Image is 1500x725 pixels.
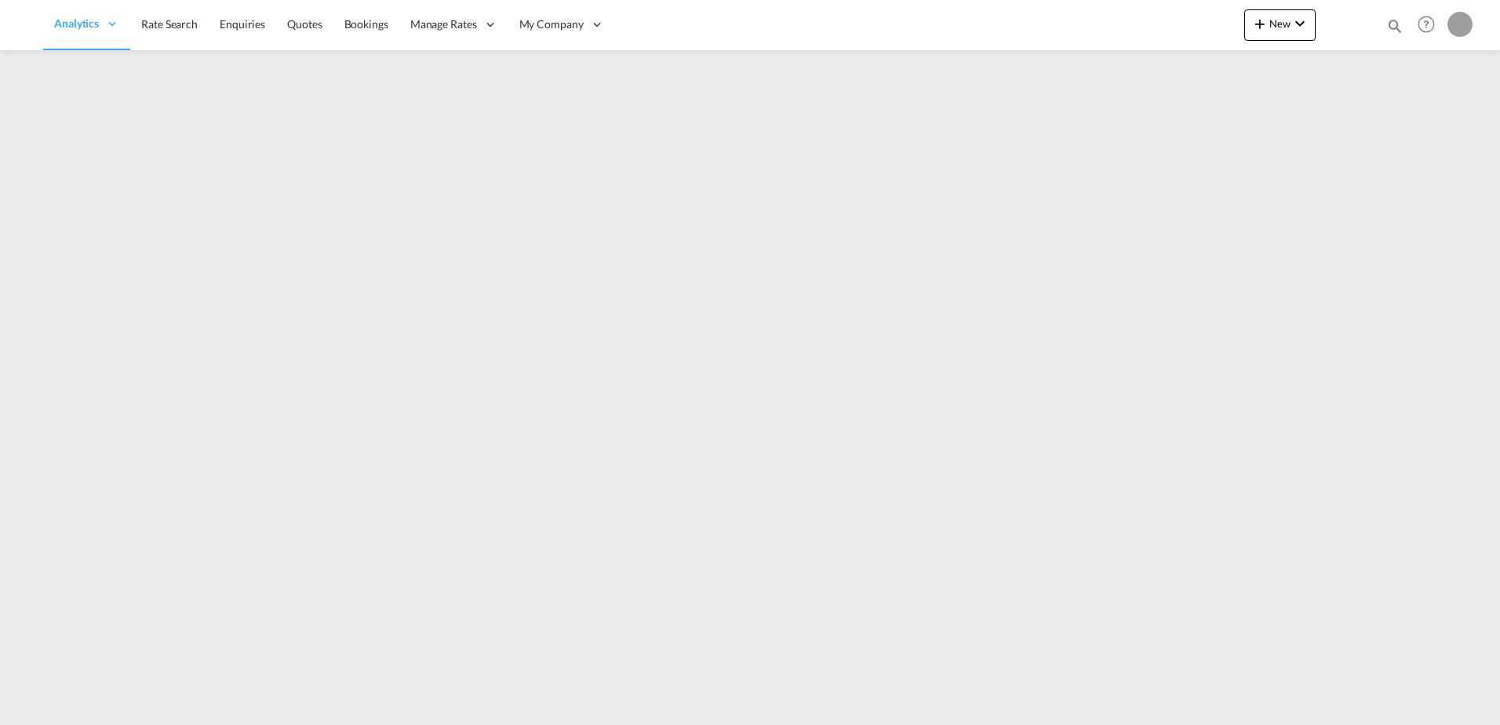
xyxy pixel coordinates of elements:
div: Help [1413,11,1447,39]
span: Help [1413,11,1440,38]
span: Bookings [344,17,388,31]
span: Enquiries [220,17,265,31]
span: Manage Rates [410,16,477,32]
span: Rate Search [141,17,198,31]
span: My Company [519,16,584,32]
span: Analytics [54,16,99,31]
md-icon: icon-magnify [1386,17,1404,35]
button: icon-plus 400-fgNewicon-chevron-down [1244,9,1316,41]
md-icon: icon-plus 400-fg [1251,14,1269,33]
span: New [1251,17,1309,30]
md-icon: icon-chevron-down [1291,14,1309,33]
div: icon-magnify [1386,17,1404,41]
span: Quotes [287,17,322,31]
